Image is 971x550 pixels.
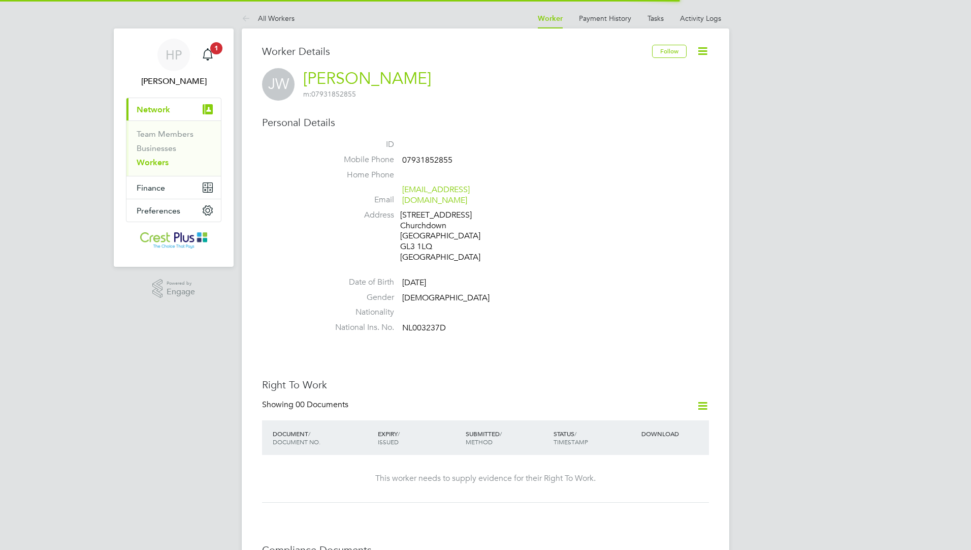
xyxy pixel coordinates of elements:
a: Payment History [579,14,631,23]
span: / [308,430,310,438]
span: Finance [137,183,165,193]
a: Businesses [137,143,176,153]
img: crestplusoperations-logo-retina.png [140,232,208,249]
a: Activity Logs [680,14,721,23]
span: Network [137,105,170,114]
label: Gender [323,292,394,303]
label: ID [323,139,394,150]
div: This worker needs to supply evidence for their Right To Work. [272,473,699,484]
a: HP[PERSON_NAME] [126,39,221,87]
button: Preferences [126,199,221,222]
a: Powered byEngage [152,279,196,298]
a: All Workers [242,14,295,23]
label: Nationality [323,307,394,318]
div: DOCUMENT [270,424,375,451]
div: STATUS [551,424,639,451]
a: Worker [538,14,563,23]
span: [DEMOGRAPHIC_DATA] [402,293,490,303]
label: Mobile Phone [323,155,394,165]
span: Holly Price [126,75,221,87]
a: [PERSON_NAME] [303,69,431,88]
h3: Right To Work [262,378,709,391]
div: DOWNLOAD [639,424,709,443]
span: DOCUMENT NO. [273,438,320,446]
label: Email [323,195,394,205]
span: / [398,430,400,438]
span: NL003237D [402,323,446,333]
span: [DATE] [402,278,426,288]
button: Finance [126,176,221,199]
span: / [574,430,576,438]
span: 07931852855 [402,155,452,165]
div: Showing [262,400,350,410]
span: TIMESTAMP [554,438,588,446]
span: Preferences [137,206,180,216]
div: Network [126,120,221,176]
label: Address [323,210,394,221]
a: Tasks [648,14,664,23]
span: METHOD [466,438,493,446]
span: 00 Documents [296,400,348,410]
span: 07931852855 [303,89,356,99]
span: / [500,430,502,438]
span: JW [262,68,295,101]
div: EXPIRY [375,424,463,451]
label: Date of Birth [323,277,394,288]
a: Workers [137,158,169,167]
a: 1 [198,39,218,71]
span: m: [303,89,311,99]
h3: Worker Details [262,45,652,58]
a: [EMAIL_ADDRESS][DOMAIN_NAME] [402,185,470,205]
span: Powered by [167,279,195,288]
span: HP [166,48,182,62]
nav: Main navigation [114,28,234,267]
label: National Ins. No. [323,322,394,333]
div: SUBMITTED [463,424,551,451]
a: Team Members [137,129,193,139]
label: Home Phone [323,170,394,180]
a: Go to home page [126,232,221,249]
div: [STREET_ADDRESS] Churchdown [GEOGRAPHIC_DATA] GL3 1LQ [GEOGRAPHIC_DATA] [400,210,497,263]
h3: Personal Details [262,116,709,129]
span: Engage [167,288,195,296]
span: ISSUED [378,438,399,446]
span: 1 [210,42,222,54]
button: Follow [652,45,687,58]
button: Network [126,98,221,120]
